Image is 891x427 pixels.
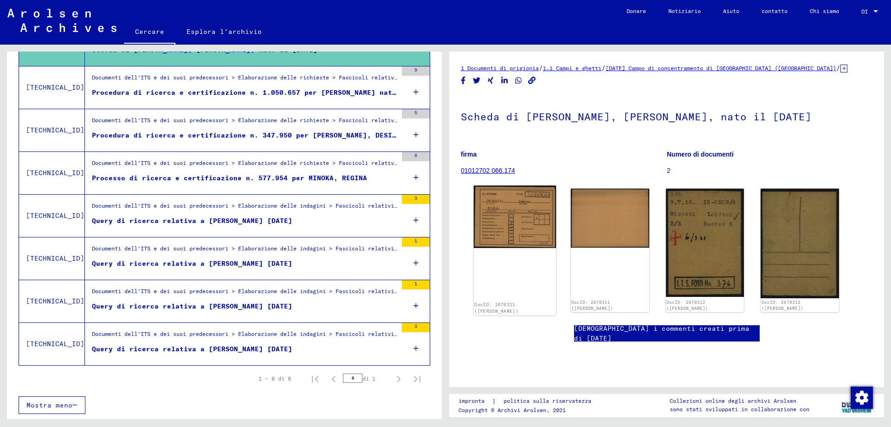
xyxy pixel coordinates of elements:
font: Query di ricerca relativa a [PERSON_NAME] [DATE] [92,259,292,268]
a: impronta [458,396,492,406]
font: di 1 [362,375,375,382]
font: 3 [414,195,417,201]
img: Modifica consenso [851,387,873,409]
font: sono stati sviluppati in collaborazione con [670,406,809,413]
font: 2 [667,167,671,174]
a: DocID: 2670311 ([PERSON_NAME]) [571,300,613,311]
button: Pagina successiva [389,369,408,388]
font: / [601,64,606,72]
a: Cercare [124,20,175,45]
font: Collezioni online degli archivi Arolsen [670,397,796,404]
font: Procedura di ricerca e certificazione n. 1.050.657 per [PERSON_NAME] nata il [DATE] [92,88,438,97]
button: Condividi su LinkedIn [500,75,510,86]
font: Query di ricerca relativa a [PERSON_NAME] [DATE] [92,345,292,353]
font: [TECHNICAL_ID] [26,297,84,305]
button: Pagina precedente [324,369,343,388]
a: DocID: 2670312 ([PERSON_NAME]) [666,300,708,311]
font: Notiziario [668,7,701,14]
font: Donare [626,7,646,14]
font: 1 [414,238,417,244]
a: [DATE] Campo di concentramento di [GEOGRAPHIC_DATA] ([GEOGRAPHIC_DATA]) [606,65,836,72]
a: DocID: 2670311 ([PERSON_NAME]) [474,302,518,314]
a: Esplora l'archivio [175,20,273,43]
a: DocID: 2670312 ([PERSON_NAME]) [762,300,803,311]
font: Scheda di [PERSON_NAME], [PERSON_NAME], nato il [DATE] [92,46,317,54]
font: Chi siamo [810,7,839,14]
font: / [539,64,543,72]
a: politica sulla riservatezza [496,396,602,406]
font: 1 [414,281,417,287]
button: Ultima pagina [408,369,426,388]
img: 002.jpg [761,189,839,298]
font: [TECHNICAL_ID] [26,254,84,263]
font: Query di ricerca relativa a [PERSON_NAME] [DATE] [92,302,292,310]
font: Esplora l'archivio [187,27,262,36]
font: 1 – 8 di 8 [258,375,291,382]
img: yv_logo.png [839,394,874,417]
img: 001.jpg [474,186,556,248]
a: [DEMOGRAPHIC_DATA] i commenti creati prima di [DATE] [574,324,760,343]
button: Condividi su Facebook [458,75,468,86]
font: Query di ricerca relativa a [PERSON_NAME] [DATE] [92,217,292,225]
img: 001.jpg [666,189,744,297]
button: Condividi su WhatsApp [514,75,523,86]
font: | [492,397,496,405]
button: Copia il collegamento [527,75,537,86]
button: Mostra meno [19,396,85,414]
font: Processo di ricerca e certificazione n. 577.954 per MINOKA, REGINA [92,174,367,182]
button: Condividi su Twitter [472,75,482,86]
a: 1.1 Campi e ghetti [543,65,601,72]
font: [TECHNICAL_ID] [26,340,84,348]
font: Cercare [135,27,164,36]
font: Aiuto [723,7,739,14]
font: contatto [762,7,788,14]
a: 1 Documenti di prigionia [461,65,539,72]
font: [TECHNICAL_ID] [26,169,84,177]
font: [TECHNICAL_ID] [26,211,84,220]
font: 3 [414,323,417,329]
font: 6 [414,152,417,158]
font: impronta [458,397,484,404]
font: / [836,64,840,72]
img: Arolsen_neg.svg [7,9,116,32]
button: Condividi su Xing [486,75,496,86]
font: firma [461,151,477,158]
font: DI [861,8,868,15]
font: Procedura di ricerca e certificazione n. 347.950 per [PERSON_NAME], DESIDERIO nato il [DATE] [92,131,476,139]
font: Numero di documenti [667,151,734,158]
font: Scheda di [PERSON_NAME], [PERSON_NAME], nato il [DATE] [461,110,812,123]
font: Copyright © Archivi Arolsen, 2021 [458,407,566,414]
div: Modifica consenso [850,386,872,408]
font: [DEMOGRAPHIC_DATA] i commenti creati prima di [DATE] [574,324,749,342]
button: Prima pagina [306,369,324,388]
font: [TECHNICAL_ID] [26,126,84,134]
a: 01012702 066.174 [461,167,515,174]
font: politica sulla riservatezza [504,397,591,404]
font: Mostra meno [26,401,72,409]
img: 002.jpg [571,189,649,248]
